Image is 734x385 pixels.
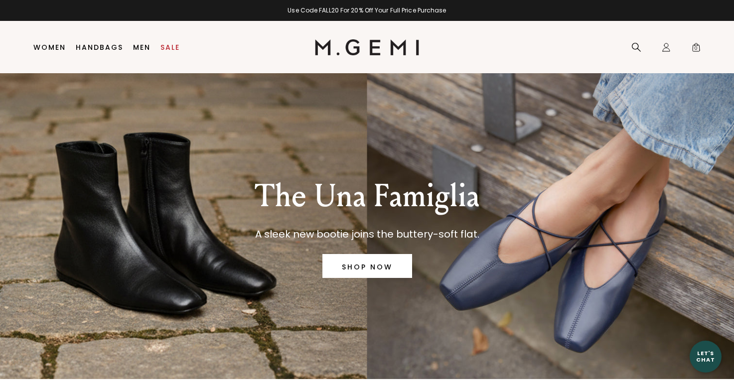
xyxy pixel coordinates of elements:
a: Handbags [76,43,123,51]
a: Women [33,43,66,51]
a: SHOP NOW [322,254,412,278]
img: M.Gemi [315,39,419,55]
div: Let's Chat [690,350,722,363]
a: Sale [160,43,180,51]
span: 0 [691,44,701,54]
p: A sleek new bootie joins the buttery-soft flat. [255,226,479,242]
p: The Una Famiglia [255,178,479,214]
a: Men [133,43,150,51]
